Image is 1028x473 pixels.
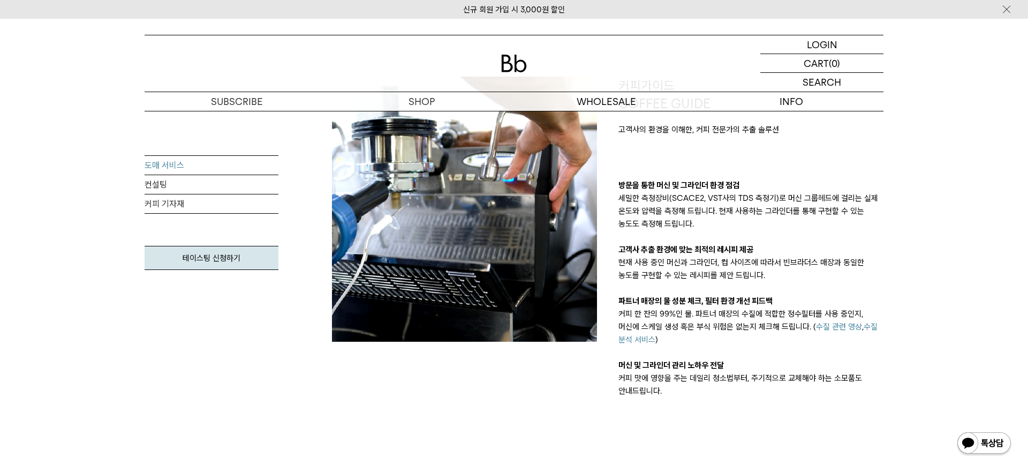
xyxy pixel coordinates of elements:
[829,54,840,72] p: (0)
[145,175,278,194] a: 컨설팅
[618,359,883,372] p: 머신 및 그라인더 관리 노하우 전달
[145,246,278,270] a: 테이스팅 신청하기
[145,92,329,111] a: SUBSCRIBE
[618,295,883,307] p: 파트너 매장의 물 성분 체크, 필터 환경 개선 피드백
[145,156,278,175] a: 도매 서비스
[618,123,883,136] p: 고객사의 환경을 이해한, 커피 전문가의 추출 솔루션
[329,92,514,111] a: SHOP
[807,35,837,54] p: LOGIN
[463,5,565,14] a: 신규 회원 가입 시 3,000원 할인
[618,372,883,397] p: 커피 맛에 영향을 주는 데일리 청소법부터, 주기적으로 교체해야 하는 소모품도 안내드립니다.
[760,35,883,54] a: LOGIN
[699,92,883,111] p: INFO
[618,179,883,192] p: 방문을 통한 머신 및 그라인더 환경 점검
[804,54,829,72] p: CART
[618,243,883,256] p: 고객사 추출 환경에 맞는 최적의 레시피 제공
[803,73,841,92] p: SEARCH
[618,256,883,282] p: 현재 사용 중인 머신과 그라인더, 컵 사이즈에 따라서 빈브라더스 매장과 동일한 농도를 구현할 수 있는 레시피를 제안 드립니다.
[956,431,1012,457] img: 카카오톡 채널 1:1 채팅 버튼
[145,194,278,214] a: 커피 기자재
[514,92,699,111] p: WHOLESALE
[501,55,527,72] img: 로고
[760,54,883,73] a: CART (0)
[816,322,862,332] a: 수질 관련 영상
[618,307,883,346] p: 커피 한 잔의 99%인 물. 파트너 매장의 수질에 적합한 정수필터를 사용 중인지, 머신에 스케일 생성 혹은 부식 위험은 없는지 체크해 드립니다. ( , )
[618,192,883,230] p: 세밀한 측정장비(SCACE2, VST사의 TDS 측정기)로 머신 그룹헤드에 걸리는 실제 온도와 압력을 측정해 드립니다. 현재 사용하는 그라인더를 통해 구현할 수 있는 농도도 ...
